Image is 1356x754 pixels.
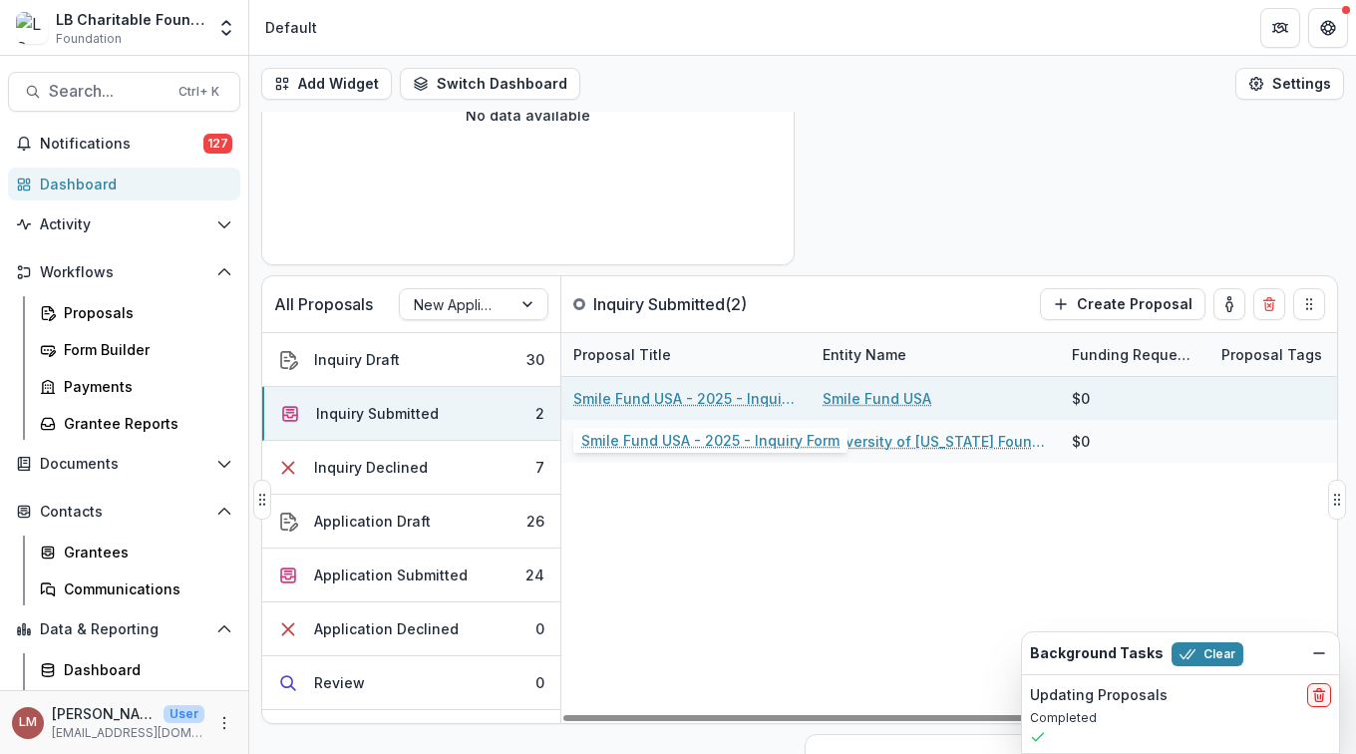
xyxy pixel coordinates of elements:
button: Open Documents [8,448,240,480]
a: Dashboard [8,168,240,200]
div: $0 [1072,388,1090,409]
img: LB Charitable Foundation [16,12,48,44]
span: Contacts [40,504,208,521]
a: Smile Fund USA [823,388,931,409]
div: 0 [535,618,544,639]
div: Review [314,672,365,693]
div: Application Draft [314,511,431,532]
a: University of [US_STATE] Foundation [823,431,1048,452]
button: Create Proposal [1040,288,1205,320]
div: Inquiry Submitted [316,403,439,424]
a: Grantees [32,536,240,568]
div: Default [265,17,317,38]
div: Proposal Title [561,333,811,376]
button: Delete card [1253,288,1285,320]
button: Drag [1328,480,1346,520]
span: Search... [49,82,167,101]
a: Smile Fund USA - 2025 - Inquiry Form [573,388,799,409]
div: Funding Requested [1060,344,1209,365]
div: Inquiry Draft [314,349,400,370]
p: [EMAIL_ADDRESS][DOMAIN_NAME] [52,724,204,742]
button: Inquiry Declined7 [262,441,560,495]
p: User [164,705,204,723]
div: Proposal Title [561,344,683,365]
nav: breadcrumb [257,13,325,42]
p: Completed [1030,709,1331,727]
div: Grantee Reports [64,413,224,434]
button: More [212,711,236,735]
div: Entity Name [811,344,918,365]
span: Workflows [40,264,208,281]
div: 24 [525,565,544,585]
a: University of [US_STATE] Foundation - 2025 - Inquiry Form [573,431,799,452]
div: Grantees [64,542,224,563]
p: No data available [466,105,590,126]
button: Notifications127 [8,128,240,160]
div: Dashboard [40,174,224,194]
h2: Background Tasks [1030,645,1164,662]
button: Settings [1235,68,1344,100]
div: Loida Mendoza [19,716,37,729]
div: Communications [64,578,224,599]
div: LB Charitable Foundation [56,9,204,30]
a: Form Builder [32,333,240,366]
div: Proposal Tags [1209,344,1334,365]
button: Application Declined0 [262,602,560,656]
p: All Proposals [274,292,373,316]
span: Data & Reporting [40,621,208,638]
div: Entity Name [811,333,1060,376]
button: Switch Dashboard [400,68,580,100]
button: toggle-assigned-to-me [1213,288,1245,320]
button: Open Workflows [8,256,240,288]
button: Open entity switcher [212,8,240,48]
a: Grantee Reports [32,407,240,440]
button: Open Activity [8,208,240,240]
a: Communications [32,572,240,605]
button: Application Submitted24 [262,549,560,602]
a: Proposals [32,296,240,329]
button: Review0 [262,656,560,710]
div: Inquiry Declined [314,457,428,478]
div: Payments [64,376,224,397]
button: Drag [253,480,271,520]
div: $0 [1072,431,1090,452]
div: 2 [535,403,544,424]
button: delete [1307,683,1331,707]
a: Dashboard [32,653,240,686]
span: Documents [40,456,208,473]
button: Partners [1260,8,1300,48]
div: Funding Requested [1060,333,1209,376]
span: Activity [40,216,208,233]
button: Search... [8,72,240,112]
div: 7 [535,457,544,478]
div: Ctrl + K [174,81,223,103]
button: Application Draft26 [262,495,560,549]
span: 127 [203,134,232,154]
button: Inquiry Draft30 [262,333,560,387]
div: 26 [526,511,544,532]
button: Get Help [1308,8,1348,48]
div: Application Declined [314,618,459,639]
button: Clear [1172,642,1243,666]
div: Proposals [64,302,224,323]
div: Application Submitted [314,565,468,585]
button: Open Data & Reporting [8,613,240,645]
div: 0 [535,672,544,693]
button: Drag [1293,288,1325,320]
div: Dashboard [64,659,224,680]
button: Dismiss [1307,641,1331,665]
div: Form Builder [64,339,224,360]
span: Foundation [56,30,122,48]
p: [PERSON_NAME] [52,703,156,724]
a: Payments [32,370,240,403]
span: Notifications [40,136,203,153]
button: Inquiry Submitted2 [262,387,560,441]
button: Open Contacts [8,496,240,528]
p: Inquiry Submitted ( 2 ) [593,292,747,316]
h2: Updating Proposals [1030,687,1168,704]
button: Add Widget [261,68,392,100]
div: 30 [526,349,544,370]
